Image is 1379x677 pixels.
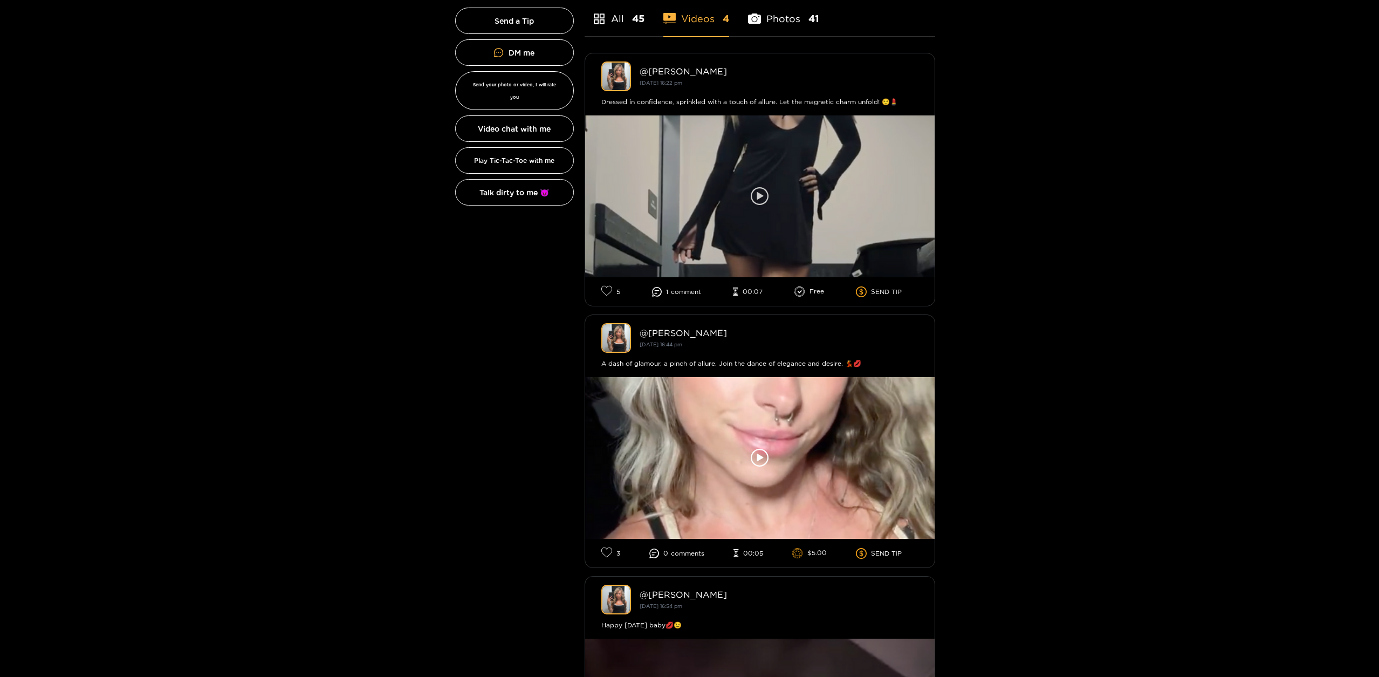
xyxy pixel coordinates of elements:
button: Talk dirty to me 😈 [455,179,574,206]
div: A dash of glamour, a pinch of allure. Join the dance of elegance and desire. 💃💋 [601,358,918,369]
span: comment [671,288,701,296]
button: Send your photo or video, I will rate you [455,71,574,110]
small: [DATE] 16:22 pm [640,80,682,86]
img: kendra [601,61,631,91]
li: 00:05 [733,549,763,558]
a: DM me [455,39,574,66]
li: 5 [601,285,620,298]
span: 41 [808,12,819,25]
span: appstore [593,12,606,25]
li: SEND TIP [856,286,902,297]
div: Dressed in confidence, sprinkled with a touch of allure. Let the magnetic charm unfold! 😌💄 [601,97,918,107]
img: kendra [601,323,631,353]
div: @ [PERSON_NAME] [640,590,918,599]
small: [DATE] 16:54 pm [640,603,682,609]
button: Play Tic-Tac-Toe with me [455,147,574,174]
span: dollar [856,548,871,559]
button: Video chat with me [455,115,574,142]
small: [DATE] 16:44 pm [640,341,682,347]
span: 4 [723,12,729,25]
span: comment s [671,550,704,557]
li: $5.00 [792,548,827,559]
li: 3 [601,547,620,559]
button: Send a Tip [455,8,574,34]
div: @ [PERSON_NAME] [640,328,918,338]
img: kendra [601,585,631,614]
li: 0 [649,549,704,558]
span: 45 [632,12,644,25]
li: 00:07 [733,288,763,296]
li: Free [794,286,824,297]
span: dollar [856,286,871,297]
div: Happy [DATE] baby💋😉 [601,620,918,631]
div: @ [PERSON_NAME] [640,66,918,76]
li: SEND TIP [856,548,902,559]
li: 1 [652,287,701,297]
